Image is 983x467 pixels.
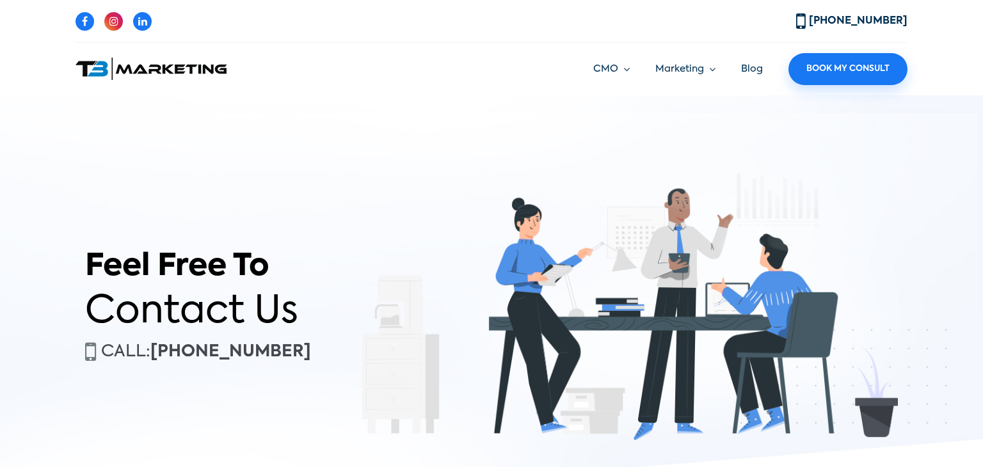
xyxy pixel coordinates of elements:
b: Contact Us [85,285,343,339]
b: [PHONE_NUMBER] [150,344,311,360]
h1: Feel Free To [85,249,343,340]
a: Blog [741,64,763,74]
a: [PHONE_NUMBER] [796,16,907,26]
a: Book My Consult [788,53,907,85]
a: Call:[PHONE_NUMBER] [85,344,311,360]
img: T3 Marketing [76,58,227,80]
a: CMO [593,62,630,77]
a: Marketing [655,62,715,77]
